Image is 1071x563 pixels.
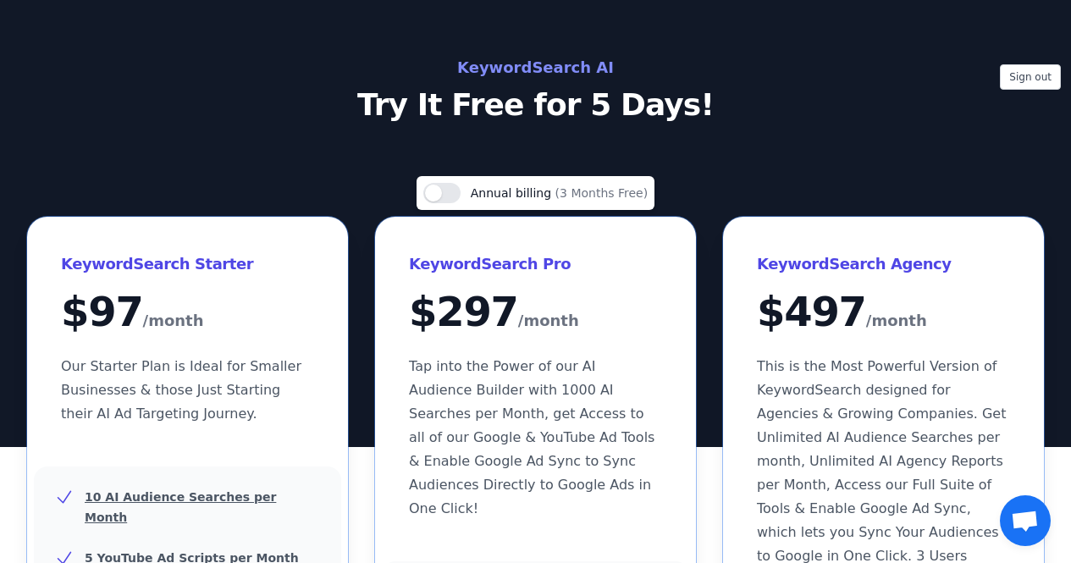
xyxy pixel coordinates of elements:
span: /month [866,307,927,334]
h3: KeywordSearch Pro [409,251,662,278]
h3: KeywordSearch Starter [61,251,314,278]
h3: KeywordSearch Agency [757,251,1010,278]
div: $ 297 [409,291,662,334]
div: $ 97 [61,291,314,334]
p: Try It Free for 5 Days! [157,88,915,122]
a: Open chat [1000,495,1051,546]
button: Sign out [1000,64,1061,90]
u: 10 AI Audience Searches per Month [85,490,276,524]
span: Our Starter Plan is Ideal for Smaller Businesses & those Just Starting their AI Ad Targeting Jour... [61,358,301,422]
span: (3 Months Free) [555,186,649,200]
span: /month [143,307,204,334]
h2: KeywordSearch AI [157,54,915,81]
span: Annual billing [471,186,555,200]
span: /month [518,307,579,334]
span: Tap into the Power of our AI Audience Builder with 1000 AI Searches per Month, get Access to all ... [409,358,654,516]
div: $ 497 [757,291,1010,334]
